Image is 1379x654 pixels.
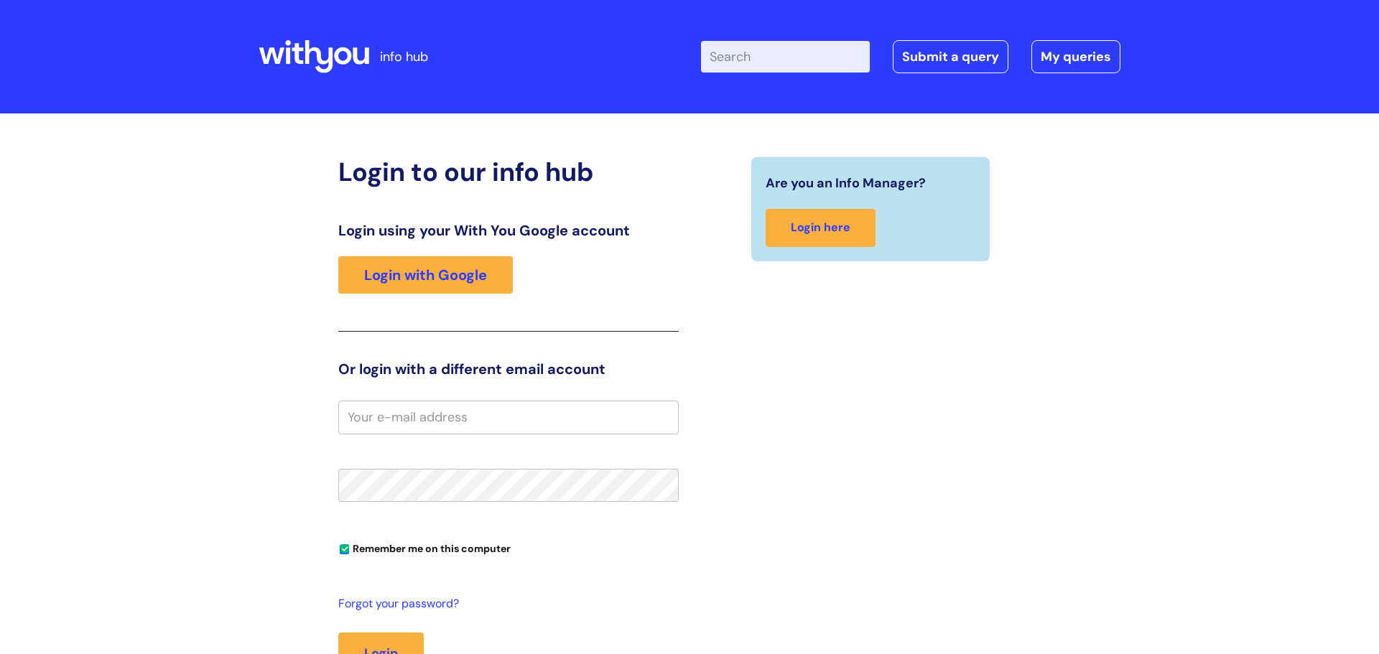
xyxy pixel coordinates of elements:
a: Login here [766,209,876,247]
h2: Login to our info hub [338,157,679,187]
input: Remember me on this computer [340,545,349,554]
h3: Login using your With You Google account [338,222,679,239]
a: My queries [1031,40,1120,73]
a: Submit a query [893,40,1008,73]
h3: Or login with a different email account [338,360,679,378]
input: Search [701,41,870,73]
input: Your e-mail address [338,401,679,434]
a: Login with Google [338,256,513,294]
span: Are you an Info Manager? [766,172,926,195]
a: Forgot your password? [338,594,672,615]
div: You can uncheck this option if you're logging in from a shared device [338,536,679,559]
label: Remember me on this computer [338,539,511,555]
p: info hub [380,45,428,68]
